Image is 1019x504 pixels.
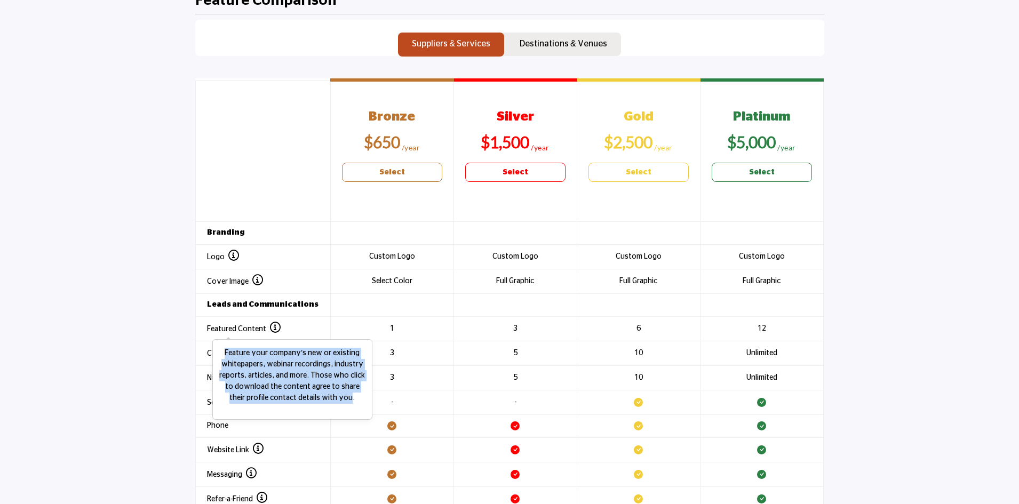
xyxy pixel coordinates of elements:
[207,471,257,478] span: Messaging
[390,325,394,332] span: 1
[207,374,292,382] span: Number of Locations
[758,325,766,332] span: 12
[369,253,415,260] span: Custom Logo
[746,349,777,357] span: Unlimited
[207,399,269,406] span: Scheduler Link
[743,277,781,285] span: Full Graphic
[372,277,412,285] span: Select Color
[619,277,657,285] span: Full Graphic
[634,349,643,357] span: 10
[636,325,641,332] span: 6
[616,253,662,260] span: Custom Logo
[207,253,239,261] span: Logo
[207,229,245,236] strong: Branding
[746,374,777,381] span: Unlimited
[207,495,267,503] span: Refer-a-Friend
[513,349,518,357] span: 5
[398,33,504,57] button: Suppliers & Services
[520,37,607,50] p: Destinations & Venues
[506,33,621,57] button: Destinations & Venues
[207,301,319,308] strong: Leads and Communications
[739,253,785,260] span: Custom Logo
[218,348,367,404] p: Feature your company’s new or existing whitepapers, webinar recordings, industry reports, article...
[390,349,394,357] span: 3
[496,277,534,285] span: Full Graphic
[513,374,518,381] span: 5
[492,253,538,260] span: Custom Logo
[453,390,577,414] td: -
[513,325,518,332] span: 3
[195,414,330,437] th: Phone
[207,446,264,454] span: Website Link
[207,350,253,357] span: Contacts
[390,374,394,381] span: 3
[412,37,490,50] p: Suppliers & Services
[207,278,263,285] span: Cover Image
[634,374,643,381] span: 10
[207,325,281,333] span: Featured Content
[330,390,453,414] td: -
